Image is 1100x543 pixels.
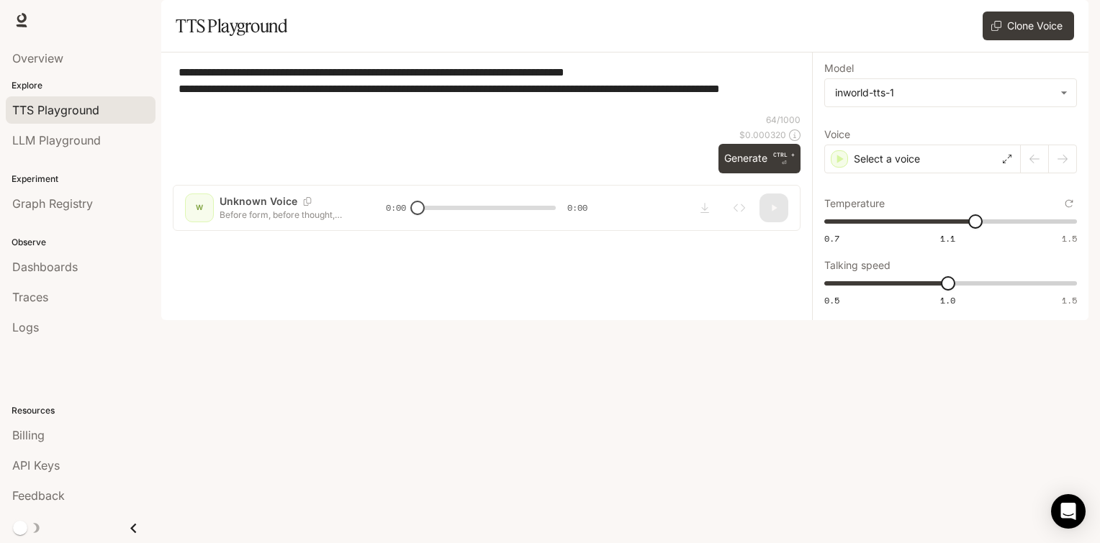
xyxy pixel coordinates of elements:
p: Select a voice [854,152,920,166]
p: ⏎ [773,150,795,168]
div: inworld-tts-1 [825,79,1076,106]
span: 1.5 [1062,294,1077,306]
p: $ 0.000320 [739,129,786,141]
span: 0.5 [824,294,839,306]
div: Open Intercom Messenger [1051,494,1086,529]
h1: TTS Playground [176,12,287,40]
button: Clone Voice [983,12,1074,40]
span: 0.7 [824,232,839,245]
p: Temperature [824,199,885,209]
span: 1.1 [940,232,955,245]
p: Model [824,63,854,73]
span: 1.5 [1062,232,1077,245]
p: Voice [824,129,850,140]
span: 1.0 [940,294,955,306]
p: Talking speed [824,260,891,270]
button: GenerateCTRL +⏎ [718,144,801,173]
button: Reset to default [1061,196,1077,211]
p: CTRL + [773,150,795,159]
div: inworld-tts-1 [835,86,1053,100]
p: 64 / 1000 [766,114,801,126]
